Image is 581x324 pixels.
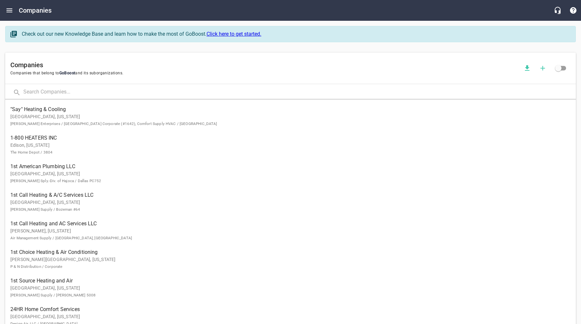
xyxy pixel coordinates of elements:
[10,150,53,155] small: The Home Depot / 3804
[5,131,576,159] a: 1-800 HEATERS INCEdison, [US_STATE]The Home Depot / 3804
[535,60,551,76] button: Add a new company
[10,142,560,156] p: Edison, [US_STATE]
[5,216,576,245] a: 1st Call Heating and AC Services LLC[PERSON_NAME], [US_STATE]Air Management Supply / [GEOGRAPHIC_...
[10,113,560,127] p: [GEOGRAPHIC_DATA], [US_STATE]
[5,102,576,131] a: "Say" Heating & Cooling[GEOGRAPHIC_DATA], [US_STATE][PERSON_NAME] Enterprises / [GEOGRAPHIC_DATA]...
[551,60,566,76] span: Click to view all companies
[10,106,560,113] span: "Say" Heating & Cooling
[10,199,560,213] p: [GEOGRAPHIC_DATA], [US_STATE]
[10,121,217,126] small: [PERSON_NAME] Enterprises / [GEOGRAPHIC_DATA] Corporate (#1642), Comfort Supply HVAC / [GEOGRAPHI...
[10,228,560,241] p: [PERSON_NAME], [US_STATE]
[10,277,560,285] span: 1st Source Heating and Air
[19,5,52,16] h6: Companies
[10,134,560,142] span: 1-800 HEATERS INC
[10,293,96,297] small: [PERSON_NAME] Supply / [PERSON_NAME] 5008
[10,207,80,212] small: [PERSON_NAME] Supply / Bozeman #64
[10,60,519,70] h6: Companies
[59,71,76,75] span: GoBoost
[519,60,535,76] button: Download companies
[5,159,576,188] a: 1st American Plumbing LLC[GEOGRAPHIC_DATA], [US_STATE][PERSON_NAME] Sply.-Div. of Hajoca / Dallas...
[10,220,560,228] span: 1st Call Heating and AC Services LLC
[5,188,576,216] a: 1st Call Heating & A/C Services LLC[GEOGRAPHIC_DATA], [US_STATE][PERSON_NAME] Supply / Bozeman #64
[10,236,132,240] small: Air Management Supply / [GEOGRAPHIC_DATA], [GEOGRAPHIC_DATA]
[550,3,565,18] button: Live Chat
[10,170,560,184] p: [GEOGRAPHIC_DATA], [US_STATE]
[10,248,560,256] span: 1st Choice Heating & Air Conditioning
[23,85,576,99] input: Search Companies...
[10,163,560,170] span: 1st American Plumbing LLC
[10,70,519,77] span: Companies that belong to and its suborganizations.
[10,191,560,199] span: 1st Call Heating & A/C Services LLC
[22,30,569,38] div: Check out our new Knowledge Base and learn how to make the most of GoBoost.
[565,3,581,18] button: Support Portal
[5,245,576,273] a: 1st Choice Heating & Air Conditioning[PERSON_NAME][GEOGRAPHIC_DATA], [US_STATE]P & N Distribution...
[2,3,17,18] button: Open drawer
[207,31,261,37] a: Click here to get started.
[10,285,560,298] p: [GEOGRAPHIC_DATA], [US_STATE]
[10,256,560,270] p: [PERSON_NAME][GEOGRAPHIC_DATA], [US_STATE]
[10,305,560,313] span: 24HR Home Comfort Services
[10,264,63,269] small: P & N Distribution / Corporate
[5,273,576,302] a: 1st Source Heating and Air[GEOGRAPHIC_DATA], [US_STATE][PERSON_NAME] Supply / [PERSON_NAME] 5008
[10,179,101,183] small: [PERSON_NAME] Sply.-Div. of Hajoca / Dallas PC752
